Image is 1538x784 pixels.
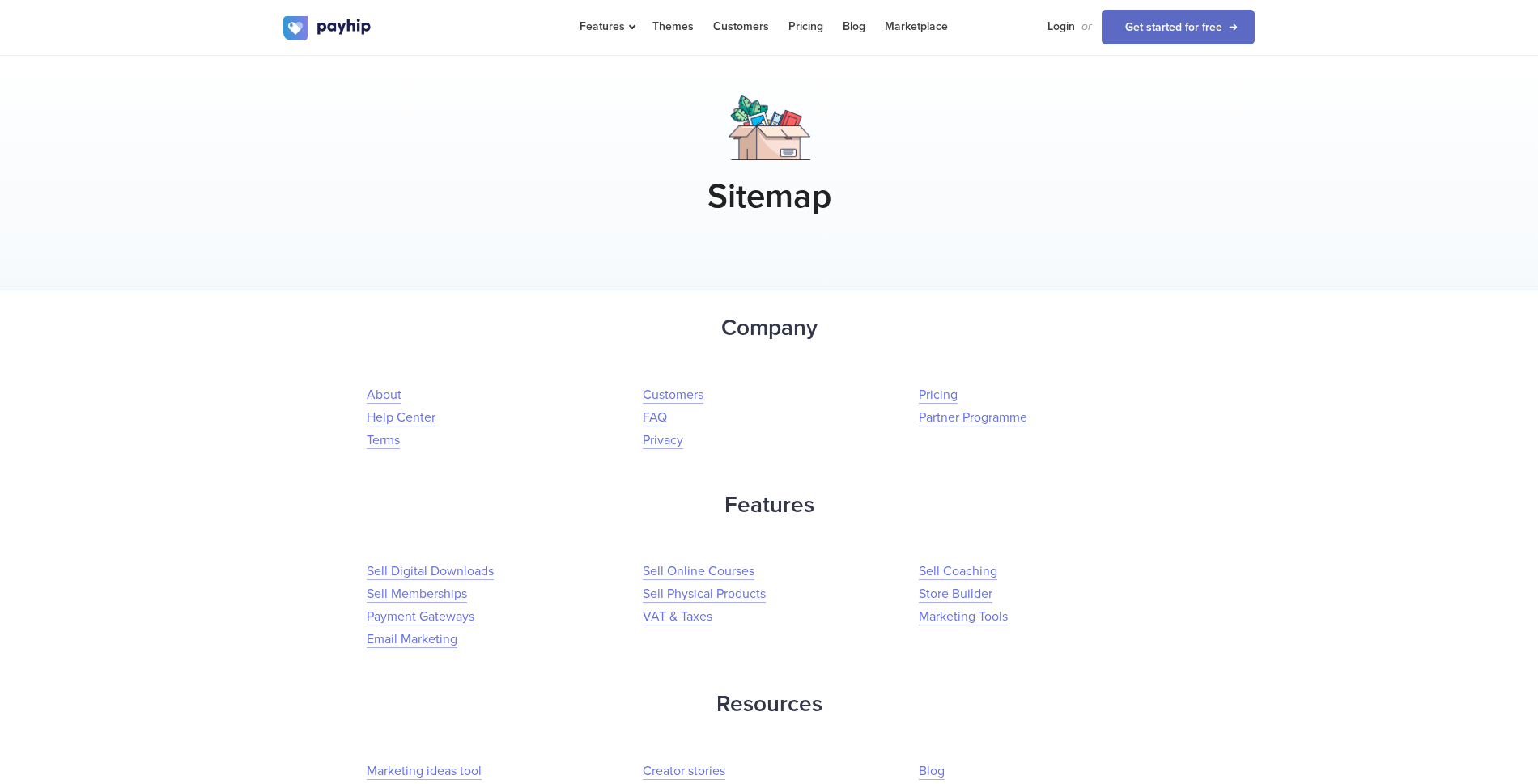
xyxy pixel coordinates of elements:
[367,432,400,449] a: Terms
[643,409,667,426] a: FAQ
[283,484,1255,527] h2: Features
[580,19,633,33] span: Features
[919,608,1008,625] a: Marketing Tools
[367,387,401,404] a: About
[919,387,958,404] a: Pricing
[367,409,435,426] a: Help Center
[919,563,997,580] a: Sell Coaching
[367,563,494,580] a: Sell Digital Downloads
[729,95,810,160] img: box.png
[919,586,992,603] a: Store Builder
[919,409,1027,426] a: Partner Programme
[367,631,457,648] a: Email Marketing
[283,176,1255,217] h1: Sitemap
[1102,10,1255,44] a: Get started for free
[919,763,945,780] a: Blog
[367,586,467,603] a: Sell Memberships
[643,432,683,449] a: Privacy
[643,586,766,603] a: Sell Physical Products
[367,608,474,625] a: Payment Gateways
[643,763,725,780] a: Creator stories
[367,763,482,780] a: Marketing ideas tool
[283,16,372,40] img: logo.svg
[283,683,1255,726] h2: Resources
[643,563,754,580] a: Sell Online Courses
[283,307,1255,350] h2: Company
[643,608,712,625] a: VAT & Taxes
[643,387,703,404] a: Customers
